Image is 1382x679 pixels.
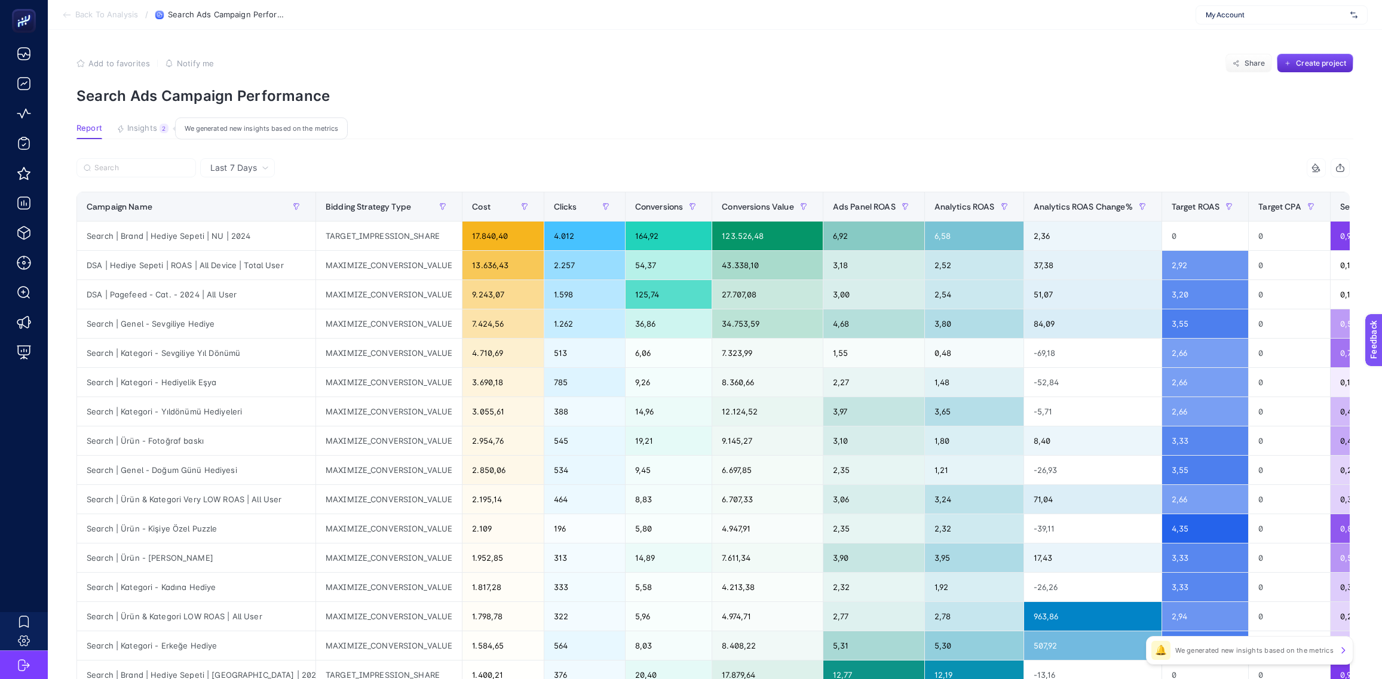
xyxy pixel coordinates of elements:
[823,309,924,338] div: 4,68
[712,397,822,426] div: 12.124,52
[210,162,257,174] span: Last 7 Days
[712,339,822,367] div: 7.323,99
[544,397,625,426] div: 388
[75,10,138,20] span: Back To Analysis
[1024,222,1162,250] div: 2,36
[544,368,625,397] div: 785
[626,543,712,572] div: 14,89
[1175,646,1334,655] p: We generated new insights based on the metrics
[544,251,625,279] div: 2.257
[712,222,822,250] div: 123.526,48
[1245,59,1265,68] span: Share
[823,485,924,514] div: 3,06
[1024,368,1162,397] div: -52,84
[544,222,625,250] div: 4.012
[316,573,462,601] div: MAXIMIZE_CONVERSION_VALUE
[1162,631,1249,660] div: 3,55
[76,87,1353,105] p: Search Ads Campaign Performance
[88,59,150,68] span: Add to favorites
[77,339,315,367] div: Search | Kategori - Sevgiliye Yıl Dönümü
[316,631,462,660] div: MAXIMIZE_CONVERSION_VALUE
[712,485,822,514] div: 6.707,33
[925,222,1024,250] div: 6,58
[1024,602,1162,631] div: 963,86
[462,631,543,660] div: 1.584,65
[462,222,543,250] div: 17.840,40
[1249,280,1329,309] div: 0
[1258,202,1301,211] span: Target CPA
[712,602,822,631] div: 4.974,71
[1162,426,1249,455] div: 3,33
[544,631,625,660] div: 564
[925,397,1024,426] div: 3,65
[544,456,625,484] div: 534
[1249,222,1329,250] div: 0
[1249,368,1329,397] div: 0
[326,202,411,211] span: Bidding Strategy Type
[1249,485,1329,514] div: 0
[472,202,491,211] span: Cost
[316,426,462,455] div: MAXIMIZE_CONVERSION_VALUE
[76,59,150,68] button: Add to favorites
[1206,10,1346,20] span: My Account
[1296,59,1346,68] span: Create project
[925,368,1024,397] div: 1,48
[712,368,822,397] div: 8.360,66
[823,456,924,484] div: 2,35
[1024,280,1162,309] div: 51,07
[925,485,1024,514] div: 3,24
[1162,280,1249,309] div: 3,20
[712,573,822,601] div: 4.213,38
[1249,309,1329,338] div: 0
[462,368,543,397] div: 3.690,18
[1249,573,1329,601] div: 0
[316,456,462,484] div: MAXIMIZE_CONVERSION_VALUE
[544,514,625,543] div: 196
[77,631,315,660] div: Search | Kategori - Erkeğe Hediye
[635,202,684,211] span: Conversions
[316,368,462,397] div: MAXIMIZE_CONVERSION_VALUE
[316,543,462,572] div: MAXIMIZE_CONVERSION_VALUE
[626,251,712,279] div: 54,37
[925,543,1024,572] div: 3,95
[823,543,924,572] div: 3,90
[175,118,348,140] div: We generated new insights based on the metrics
[1024,397,1162,426] div: -5,71
[544,309,625,338] div: 1.262
[77,485,315,514] div: Search | Ürün & Kategori Very LOW ROAS | All User
[544,485,625,514] div: 464
[925,251,1024,279] div: 2,52
[1162,514,1249,543] div: 4,35
[462,426,543,455] div: 2.954,76
[1034,202,1133,211] span: Analytics ROAS Change%
[1249,397,1329,426] div: 0
[833,202,896,211] span: Ads Panel ROAS
[77,368,315,397] div: Search | Kategori - Hediyelik Eşya
[1162,397,1249,426] div: 2,66
[544,280,625,309] div: 1.598
[544,543,625,572] div: 313
[626,573,712,601] div: 5,58
[626,339,712,367] div: 6,06
[316,514,462,543] div: MAXIMIZE_CONVERSION_VALUE
[544,602,625,631] div: 322
[462,602,543,631] div: 1.798,78
[823,222,924,250] div: 6,92
[1249,456,1329,484] div: 0
[925,426,1024,455] div: 1,80
[626,514,712,543] div: 5,80
[77,397,315,426] div: Search | Kategori - Yıldönümü Hediyeleri
[316,222,462,250] div: TARGET_IMPRESSION_SHARE
[462,485,543,514] div: 2.195,14
[925,631,1024,660] div: 5,30
[925,456,1024,484] div: 1,21
[925,602,1024,631] div: 2,78
[462,280,543,309] div: 9.243,07
[934,202,995,211] span: Analytics ROAS
[1162,456,1249,484] div: 3,55
[462,339,543,367] div: 4.710,69
[823,368,924,397] div: 2,27
[925,309,1024,338] div: 3,80
[544,573,625,601] div: 333
[77,573,315,601] div: Search | Kategori - Kadına Hediye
